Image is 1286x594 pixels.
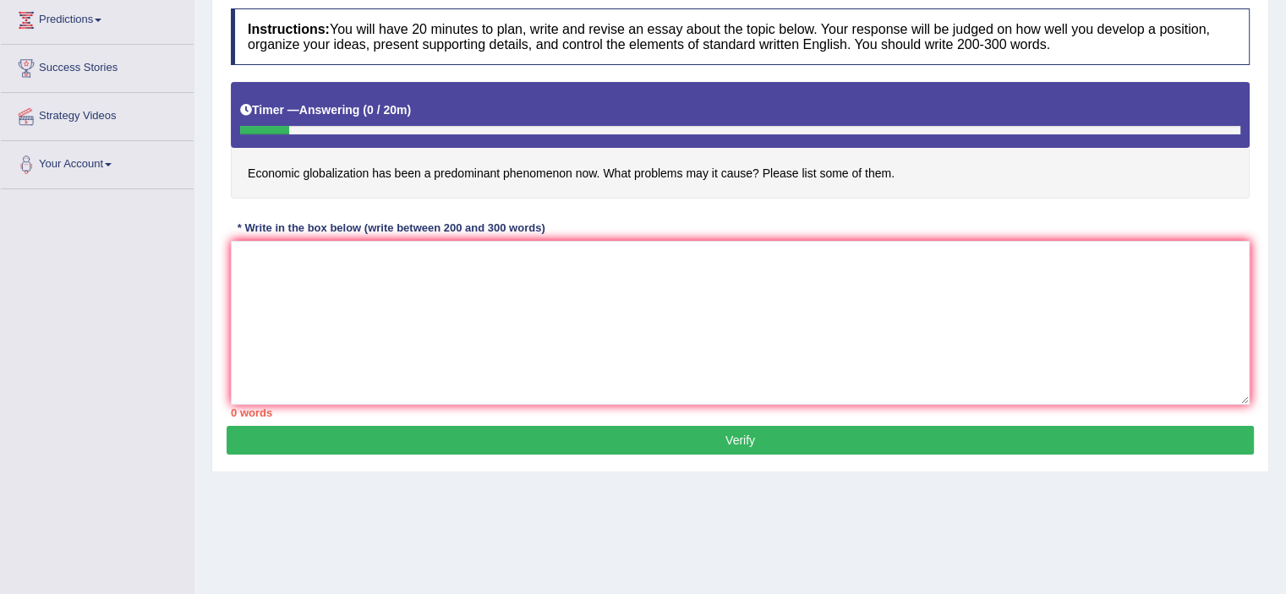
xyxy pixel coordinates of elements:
b: 0 / 20m [367,103,407,117]
b: Answering [299,103,360,117]
h5: Timer — [240,104,411,117]
a: Strategy Videos [1,93,194,135]
a: Your Account [1,141,194,183]
a: Success Stories [1,45,194,87]
button: Verify [227,426,1254,455]
b: ( [363,103,367,117]
h4: You will have 20 minutes to plan, write and revise an essay about the topic below. Your response ... [231,8,1250,65]
div: 0 words [231,405,1250,421]
b: Instructions: [248,22,330,36]
div: * Write in the box below (write between 200 and 300 words) [231,220,551,236]
b: ) [407,103,411,117]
